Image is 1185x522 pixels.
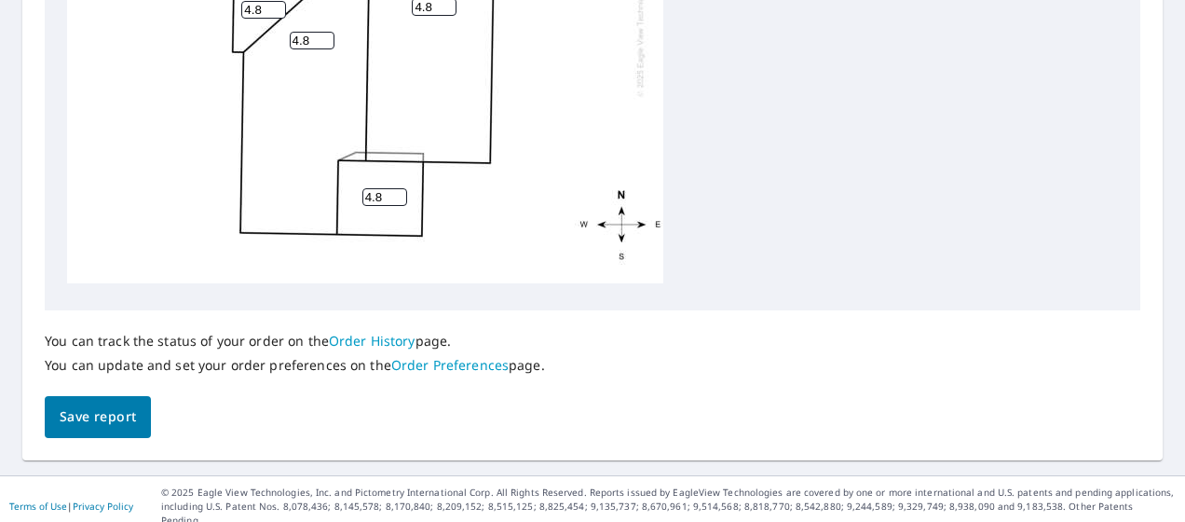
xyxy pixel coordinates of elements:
[60,405,136,429] span: Save report
[329,332,415,350] a: Order History
[45,396,151,438] button: Save report
[45,357,545,374] p: You can update and set your order preferences on the page.
[73,500,133,513] a: Privacy Policy
[9,500,67,513] a: Terms of Use
[391,356,509,374] a: Order Preferences
[45,333,545,350] p: You can track the status of your order on the page.
[9,501,133,512] p: |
